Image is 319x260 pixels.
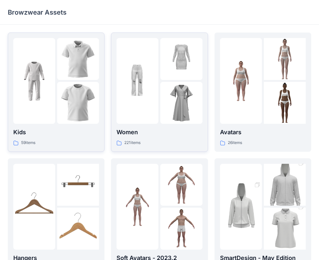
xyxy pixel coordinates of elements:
p: 221 items [124,139,141,146]
p: 26 items [228,139,242,146]
img: folder 2 [160,38,202,80]
img: folder 3 [160,82,202,124]
img: folder 1 [220,60,262,102]
p: Browzwear Assets [8,8,67,17]
p: 59 items [21,139,35,146]
img: folder 2 [264,38,306,80]
img: folder 3 [57,208,99,250]
img: folder 2 [264,153,306,216]
img: folder 1 [117,60,158,102]
img: folder 1 [117,186,158,227]
p: Kids [13,128,99,137]
img: folder 3 [160,208,202,250]
a: folder 1folder 2folder 3Women221items [111,32,208,152]
a: folder 1folder 2folder 3Kids59items [8,32,104,152]
img: folder 2 [57,164,99,206]
a: folder 1folder 2folder 3Avatars26items [215,32,311,152]
img: folder 3 [264,82,306,124]
img: folder 1 [13,60,55,102]
img: folder 1 [220,175,262,238]
img: folder 3 [57,82,99,124]
p: Avatars [220,128,306,137]
img: folder 1 [13,186,55,227]
img: folder 2 [160,164,202,206]
img: folder 2 [57,38,99,80]
p: Women [117,128,202,137]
